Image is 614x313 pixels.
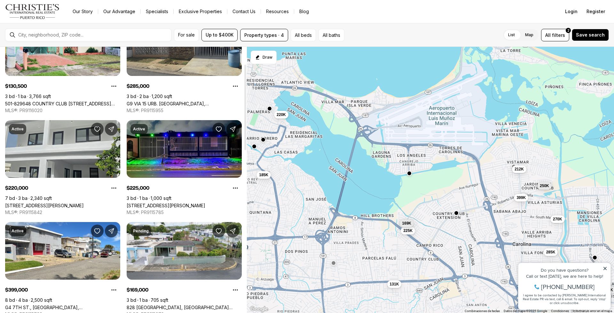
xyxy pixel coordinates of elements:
button: Property options [107,80,120,93]
a: 501-829648 COUNTRY CLUB C/ANTONIO LUCIANO #1152, SAN JUAN PR, 00924 [5,101,120,106]
button: 399K [514,194,528,202]
button: Save search [572,29,609,41]
span: Up to $400K [206,32,233,37]
button: Register [583,5,609,18]
div: Do you have questions? [7,14,92,19]
label: List [503,29,520,41]
a: Our Advantage [98,7,140,16]
button: Save Property: 319 BELLEVUE [91,123,104,136]
div: Call or text [DATE], we are here to help! [7,21,92,25]
span: [PHONE_NUMBER] [26,30,80,37]
button: Share Property [105,225,118,237]
button: Property options [107,182,120,194]
button: For sale [174,29,199,41]
button: 212K [512,165,526,173]
button: All baths [319,29,344,41]
a: 828 GUADALUPE, SAN JUAN PR, 00924 [127,305,242,310]
span: 225K [403,228,413,233]
span: 220K [277,112,286,117]
button: Property types · 4 [240,29,288,41]
a: Resources [261,7,294,16]
span: 2 [567,28,570,33]
span: filters [552,32,565,38]
button: Login [561,5,581,18]
button: Property options [229,80,242,93]
button: Start drawing [251,51,277,64]
span: 169K [402,221,411,226]
button: Save Property: 828 GUADALUPE [212,225,225,237]
a: 824 CALLE MOLUCAS, SAN JUAN PR, 00924 [127,203,205,208]
span: 185K [259,172,268,177]
button: 270K [550,215,565,223]
span: 270K [553,217,562,222]
button: Property options [229,182,242,194]
a: Blog [294,7,314,16]
button: Share Property [226,123,239,136]
button: 131K [387,280,402,288]
button: Save Property: 824 CALLE MOLUCAS [212,123,225,136]
button: 220K [274,111,288,119]
button: 225K [401,227,415,235]
button: 169K [399,219,414,227]
a: G9 VIA 15 URB. VILLA FONTANA, CAROLINA PR, 00983 [127,101,242,106]
span: Login [565,9,578,14]
span: 131K [390,282,399,287]
span: 250K [540,183,549,188]
span: All [545,32,551,38]
a: Specialists [141,7,173,16]
span: Register [586,9,605,14]
a: G4 7TH ST., CASTELLANA GARDENS DEV., CAROLINA PR, 00983 [5,305,120,310]
span: 285K [546,250,555,255]
button: Up to $400K [201,29,238,41]
span: 399K [516,195,526,200]
button: 185K [256,171,271,179]
button: All beds [291,29,316,41]
button: Share Property [105,123,118,136]
button: 250K [537,182,552,190]
img: logo [5,4,60,19]
a: 319 BELLEVUE, SAN JUAN PR, 00901 [5,203,84,208]
button: Save Property: G4 7TH ST., CASTELLANA GARDENS DEV. [91,225,104,237]
p: Active [133,127,145,132]
span: I agree to be contacted by [PERSON_NAME] International Real Estate PR via text, call & email. To ... [8,39,91,52]
button: Property options [229,284,242,296]
button: Property options [107,284,120,296]
p: Active [12,228,24,234]
span: For sale [178,32,195,37]
span: 212K [515,167,524,172]
span: Datos del mapa ©2025 Google [504,309,547,313]
span: Save search [576,32,605,37]
button: Allfilters2 [541,29,569,41]
a: Our Story [67,7,98,16]
a: Exclusive Properties [174,7,227,16]
button: 285K [544,248,558,256]
p: Active [12,127,24,132]
p: Pending [133,228,149,234]
button: Share Property [226,225,239,237]
button: Contact Us [227,7,261,16]
label: Map [520,29,539,41]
